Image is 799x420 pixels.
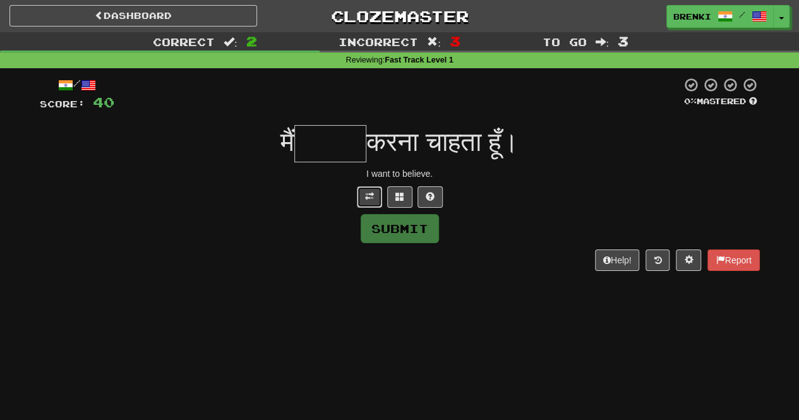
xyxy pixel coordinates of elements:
span: 3 [450,33,460,49]
span: : [224,37,237,47]
button: Help! [595,249,640,271]
span: Incorrect [339,35,418,48]
span: 2 [246,33,257,49]
span: : [595,37,609,47]
button: Report [707,249,759,271]
span: 40 [93,94,114,110]
div: Mastered [682,96,760,107]
button: Submit [361,214,439,243]
span: 3 [618,33,628,49]
div: I want to believe. [40,167,760,180]
span: To go [542,35,586,48]
span: Correct [153,35,215,48]
span: Score: [40,99,85,109]
button: Single letter hint - you only get 1 per sentence and score half the points! alt+h [418,186,443,208]
span: करना चाहता हूँ। [366,127,519,157]
span: : [427,37,441,47]
button: Switch sentence to multiple choice alt+p [387,186,412,208]
span: / [739,10,745,19]
strong: Fast Track Level 1 [385,56,454,64]
span: मैं [280,127,294,157]
a: brenki / [666,5,774,28]
a: Dashboard [9,5,257,27]
a: Clozemaster [276,5,524,27]
span: brenki [673,11,711,22]
span: 0 % [684,96,697,106]
button: Round history (alt+y) [646,249,670,271]
div: / [40,77,114,93]
button: Toggle translation (alt+t) [357,186,382,208]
